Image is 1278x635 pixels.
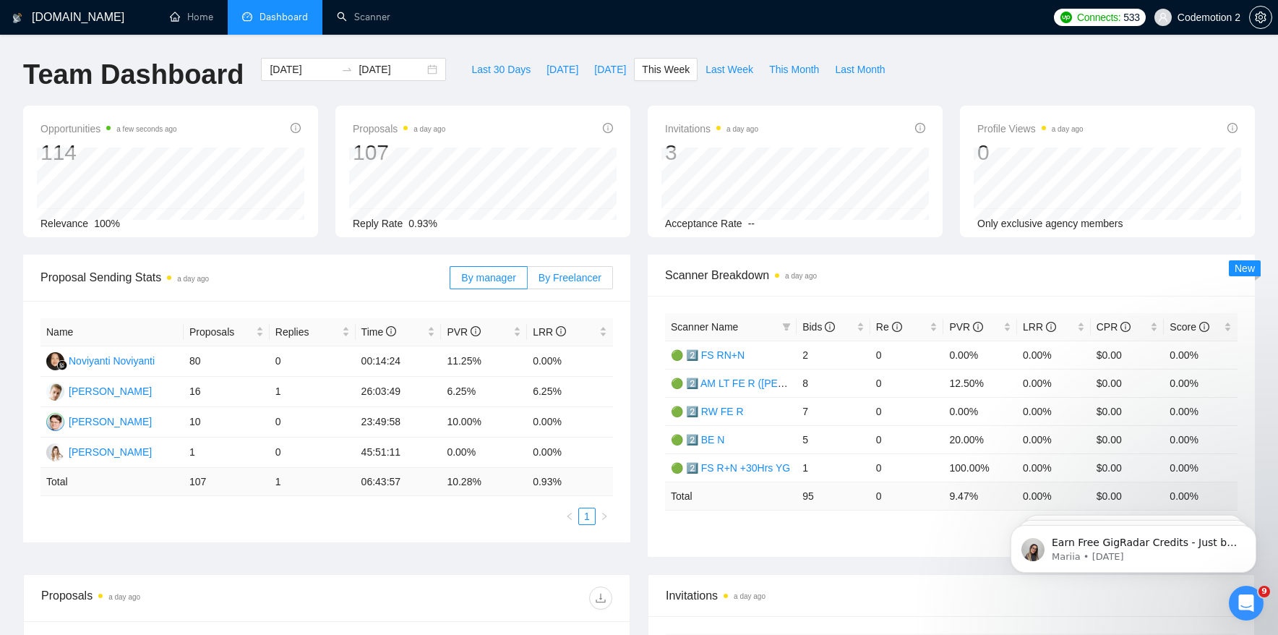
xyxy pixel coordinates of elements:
td: 0 [270,407,356,438]
a: NNNoviyanti Noviyanti [46,354,155,366]
td: 0 [870,397,944,425]
button: This Week [634,58,698,81]
td: $0.00 [1091,341,1165,369]
span: user [1158,12,1168,22]
td: 100.00% [943,453,1017,482]
span: filter [779,316,794,338]
td: 107 [184,468,270,496]
td: 80 [184,346,270,377]
span: Time [361,326,396,338]
time: a day ago [177,275,209,283]
span: 0.93% [408,218,437,229]
a: setting [1249,12,1272,23]
span: Relevance [40,218,88,229]
button: download [589,587,612,610]
span: info-circle [471,326,481,336]
td: 1 [270,377,356,407]
span: info-circle [1046,322,1056,332]
span: info-circle [915,123,925,133]
button: Last Week [698,58,761,81]
td: 11.25% [441,346,527,377]
div: Noviyanti Noviyanti [69,353,155,369]
iframe: Intercom notifications message [989,495,1278,596]
a: searchScanner [337,11,390,23]
td: 0.00% [1017,453,1091,482]
span: Dashboard [260,11,308,23]
span: New [1235,263,1255,274]
li: Next Page [596,508,613,525]
span: info-circle [1227,123,1238,133]
td: 10.00% [441,407,527,438]
span: Last Week [706,61,753,77]
time: a day ago [785,272,817,280]
span: info-circle [892,322,902,332]
span: [DATE] [594,61,626,77]
span: swap-right [341,64,353,75]
span: Proposal Sending Stats [40,268,450,286]
td: 0.00% [1017,425,1091,453]
img: DK [46,443,64,461]
span: Acceptance Rate [665,218,742,229]
span: This Month [769,61,819,77]
div: 3 [665,139,758,166]
td: 9.47 % [943,482,1017,510]
time: a day ago [108,593,140,601]
td: $0.00 [1091,453,1165,482]
td: 0.00% [1164,425,1238,453]
td: 16 [184,377,270,407]
td: 23:49:58 [356,407,442,438]
img: NN [46,352,64,370]
img: logo [12,7,22,30]
button: left [561,508,578,525]
h1: Team Dashboard [23,58,244,92]
span: Only exclusive agency members [977,218,1123,229]
span: 9 [1258,586,1270,597]
span: Score [1170,321,1209,333]
td: 0.93 % [527,468,613,496]
button: This Month [761,58,827,81]
span: Bids [802,321,835,333]
td: 06:43:57 [356,468,442,496]
a: 1 [579,508,595,524]
span: info-circle [825,322,835,332]
span: Last 30 Days [471,61,531,77]
span: setting [1250,12,1271,23]
span: CPR [1097,321,1131,333]
span: Scanner Name [671,321,738,333]
td: $ 0.00 [1091,482,1165,510]
span: Scanner Breakdown [665,266,1238,284]
span: [DATE] [546,61,578,77]
span: to [341,64,353,75]
span: Reply Rate [353,218,403,229]
time: a day ago [1052,125,1084,133]
td: 0.00% [1164,397,1238,425]
span: LRR [533,326,566,338]
img: upwork-logo.png [1060,12,1072,23]
time: a few seconds ago [116,125,176,133]
button: right [596,508,613,525]
div: Proposals [41,587,327,610]
div: 107 [353,139,445,166]
td: Total [665,482,797,510]
div: [PERSON_NAME] [69,444,152,460]
button: setting [1249,6,1272,29]
td: $0.00 [1091,397,1165,425]
li: 1 [578,508,596,525]
span: download [590,592,612,604]
td: 7 [797,397,870,425]
td: 0 [870,341,944,369]
span: Opportunities [40,120,177,137]
td: 1 [270,468,356,496]
td: $0.00 [1091,425,1165,453]
span: info-circle [603,123,613,133]
span: 100% [94,218,120,229]
td: 0.00% [943,341,1017,369]
td: 0 [270,346,356,377]
span: dashboard [242,12,252,22]
a: homeHome [170,11,213,23]
span: info-circle [1120,322,1131,332]
td: 0.00% [527,438,613,468]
